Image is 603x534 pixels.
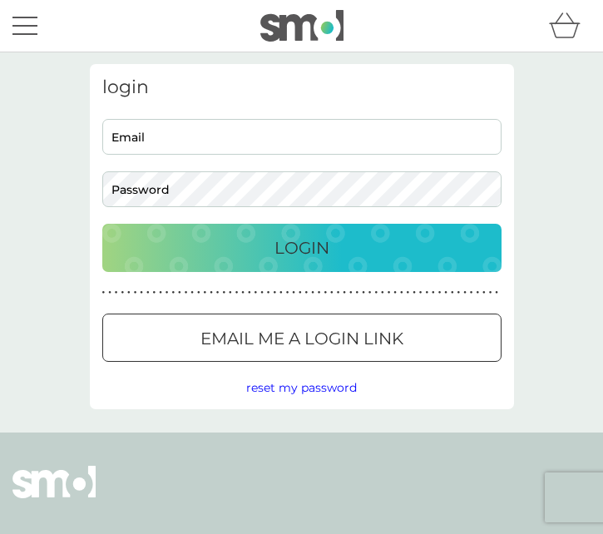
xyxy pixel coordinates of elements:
p: ● [115,289,118,297]
p: ● [159,289,162,297]
p: ● [286,289,289,297]
p: ● [451,289,454,297]
p: ● [127,289,131,297]
p: ● [425,289,428,297]
p: ● [121,289,124,297]
button: Login [102,224,502,272]
p: ● [349,289,353,297]
p: ● [204,289,207,297]
p: ● [197,289,200,297]
p: ● [153,289,156,297]
p: ● [210,289,213,297]
p: ● [356,289,359,297]
p: ● [419,289,423,297]
p: ● [305,289,309,297]
p: ● [311,289,314,297]
p: ● [222,289,225,297]
p: ● [343,289,346,297]
p: ● [229,289,232,297]
p: ● [400,289,403,297]
span: reset my password [246,380,357,395]
p: ● [476,289,479,297]
p: ● [273,289,276,297]
p: ● [444,289,447,297]
p: ● [171,289,175,297]
p: ● [260,289,264,297]
p: ● [190,289,194,297]
p: ● [362,289,365,297]
p: ● [489,289,492,297]
p: ● [388,289,391,297]
button: menu [12,10,37,42]
h3: login [102,77,502,98]
p: ● [241,289,245,297]
img: smol [12,466,96,522]
p: ● [330,289,334,297]
p: Email me a login link [200,325,403,352]
p: ● [279,289,283,297]
p: ● [292,289,295,297]
img: smol [260,10,344,42]
p: ● [381,289,384,297]
p: ● [166,289,169,297]
button: reset my password [246,378,357,397]
p: ● [299,289,302,297]
p: ● [178,289,181,297]
p: ● [102,289,106,297]
p: ● [235,289,239,297]
p: ● [108,289,111,297]
p: ● [134,289,137,297]
p: ● [337,289,340,297]
p: ● [216,289,220,297]
p: ● [368,289,372,297]
p: ● [495,289,498,297]
button: Email me a login link [102,314,502,362]
p: ● [438,289,442,297]
p: ● [482,289,486,297]
p: ● [255,289,258,297]
p: ● [248,289,251,297]
p: ● [146,289,150,297]
p: ● [318,289,321,297]
p: ● [463,289,467,297]
p: ● [432,289,435,297]
p: ● [267,289,270,297]
p: ● [413,289,416,297]
p: ● [457,289,461,297]
p: ● [140,289,143,297]
p: ● [407,289,410,297]
div: basket [549,9,591,42]
p: ● [324,289,327,297]
p: Login [274,235,329,261]
p: ● [374,289,378,297]
p: ● [393,289,397,297]
p: ● [185,289,188,297]
p: ● [470,289,473,297]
